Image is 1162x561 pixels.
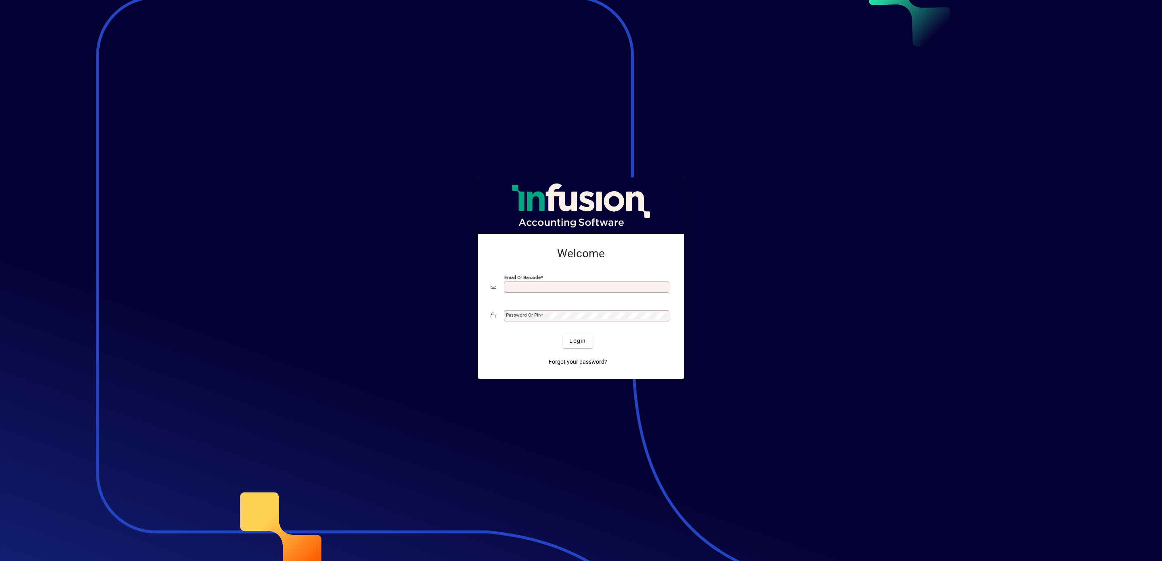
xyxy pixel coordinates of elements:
[549,358,607,366] span: Forgot your password?
[563,334,592,348] button: Login
[491,247,671,261] h2: Welcome
[506,312,541,318] mat-label: Password or Pin
[545,355,610,369] a: Forgot your password?
[569,337,586,345] span: Login
[504,275,541,280] mat-label: Email or Barcode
